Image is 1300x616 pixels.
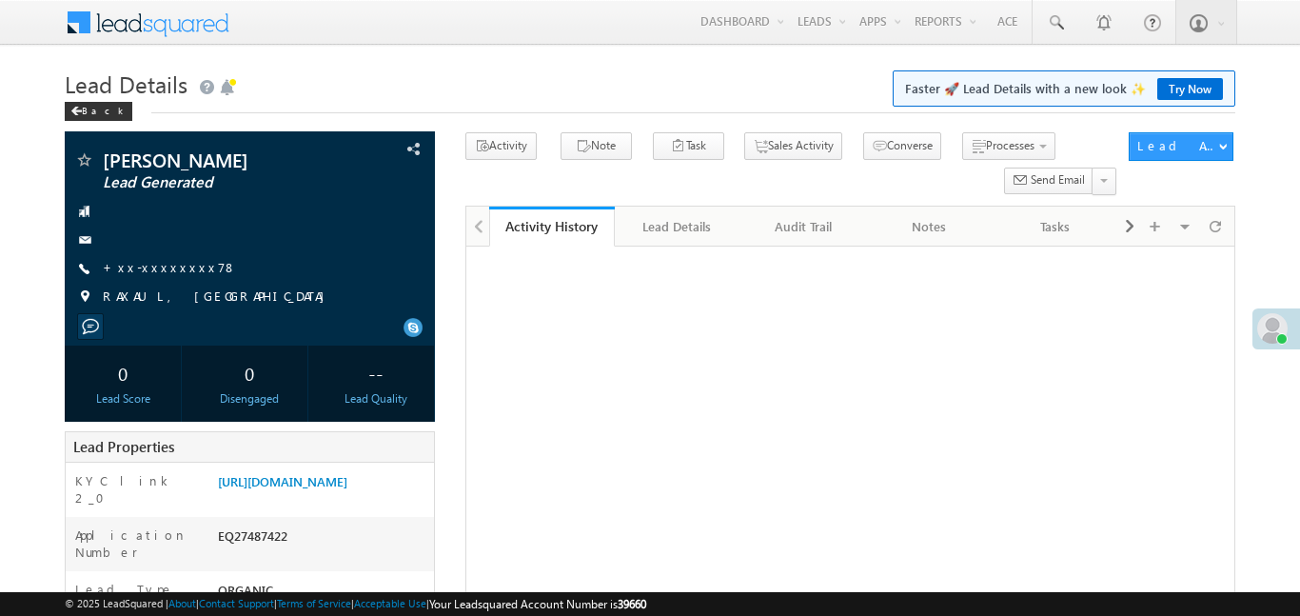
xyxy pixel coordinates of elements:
a: Try Now [1157,78,1223,100]
a: +xx-xxxxxxxx78 [103,259,237,275]
a: Acceptable Use [354,597,426,609]
button: Note [561,132,632,160]
span: Lead Properties [73,437,174,456]
span: Lead Details [65,69,187,99]
div: 0 [69,355,176,390]
button: Task [653,132,724,160]
div: Back [65,102,132,121]
span: Faster 🚀 Lead Details with a new look ✨ [905,79,1223,98]
div: Notes [882,215,975,238]
button: Processes [962,132,1055,160]
div: Disengaged [196,390,303,407]
div: EQ27487422 [213,527,434,553]
label: Application Number [75,527,199,561]
div: Lead Actions [1137,137,1218,154]
div: Lead Score [69,390,176,407]
div: Activity History [503,217,601,235]
div: Tasks [1008,215,1101,238]
a: About [168,597,196,609]
a: Lead Details [615,207,740,247]
button: Converse [863,132,941,160]
div: Lead Quality [323,390,429,407]
a: Tasks [993,207,1118,247]
button: Activity [465,132,537,160]
label: KYC link 2_0 [75,472,199,507]
a: Activity History [489,207,615,247]
button: Send Email [1004,168,1093,195]
span: Lead Generated [103,173,331,192]
span: [PERSON_NAME] [103,150,331,169]
span: © 2025 LeadSquared | | | | | [65,595,646,613]
a: Notes [867,207,993,247]
span: 39660 [618,597,646,611]
span: RAXAUL, [GEOGRAPHIC_DATA] [103,288,334,307]
div: 0 [196,355,303,390]
button: Lead Actions [1129,132,1233,161]
div: ORGANIC [213,581,434,607]
a: Terms of Service [277,597,351,609]
a: Audit Trail [741,207,867,247]
a: Contact Support [199,597,274,609]
span: Your Leadsquared Account Number is [429,597,646,611]
div: -- [323,355,429,390]
div: Audit Trail [757,215,850,238]
button: Sales Activity [744,132,842,160]
a: [URL][DOMAIN_NAME] [218,473,347,489]
span: Processes [986,138,1034,152]
label: Lead Type [75,581,174,598]
a: Back [65,101,142,117]
div: Lead Details [630,215,723,238]
span: Send Email [1031,171,1085,189]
